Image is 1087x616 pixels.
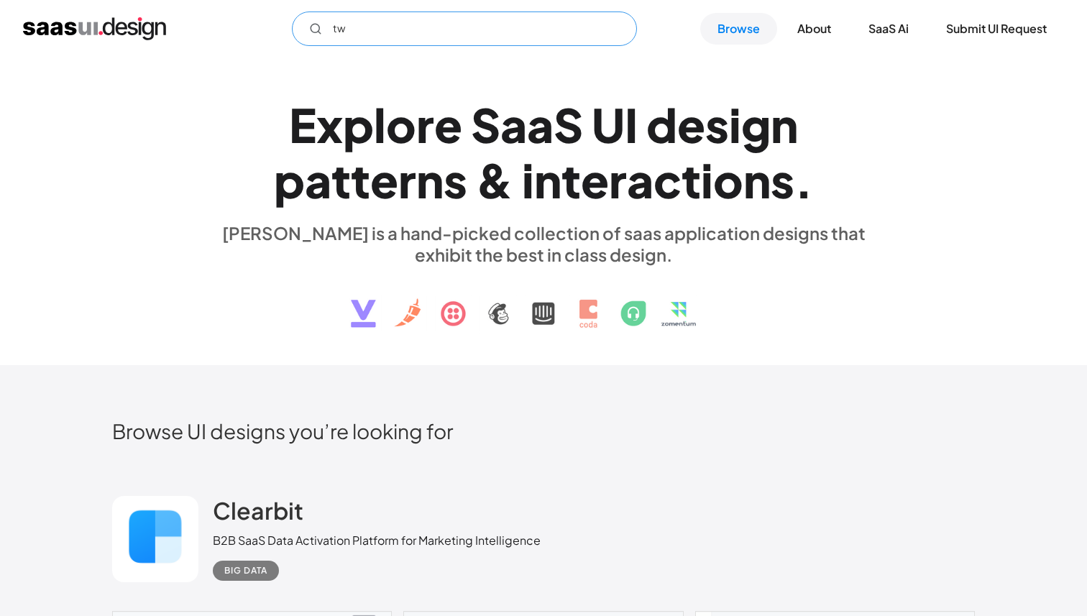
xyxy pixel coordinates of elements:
[374,97,386,152] div: l
[851,13,926,45] a: SaaS Ai
[274,152,305,208] div: p
[705,97,729,152] div: s
[713,152,743,208] div: o
[682,152,701,208] div: t
[534,152,561,208] div: n
[780,13,848,45] a: About
[213,496,303,525] h2: Clearbit
[625,97,638,152] div: I
[305,152,331,208] div: a
[554,97,583,152] div: S
[471,97,500,152] div: S
[289,97,316,152] div: E
[627,152,653,208] div: a
[23,17,166,40] a: home
[351,152,370,208] div: t
[434,97,462,152] div: e
[398,152,416,208] div: r
[476,152,513,208] div: &
[677,97,705,152] div: e
[522,152,534,208] div: i
[370,152,398,208] div: e
[224,562,267,579] div: Big Data
[343,97,374,152] div: p
[609,152,627,208] div: r
[929,13,1064,45] a: Submit UI Request
[771,97,798,152] div: n
[653,152,682,208] div: c
[326,265,761,340] img: text, icon, saas logo
[771,152,794,208] div: s
[292,12,637,46] form: Email Form
[701,152,713,208] div: i
[444,152,467,208] div: s
[213,222,874,265] div: [PERSON_NAME] is a hand-picked collection of saas application designs that exhibit the best in cl...
[700,13,777,45] a: Browse
[729,97,741,152] div: i
[386,97,416,152] div: o
[646,97,677,152] div: d
[292,12,637,46] input: Search UI designs you're looking for...
[581,152,609,208] div: e
[213,496,303,532] a: Clearbit
[213,532,541,549] div: B2B SaaS Data Activation Platform for Marketing Intelligence
[331,152,351,208] div: t
[741,97,771,152] div: g
[794,152,813,208] div: .
[416,97,434,152] div: r
[213,97,874,208] h1: Explore SaaS UI design patterns & interactions.
[561,152,581,208] div: t
[112,418,975,443] h2: Browse UI designs you’re looking for
[592,97,625,152] div: U
[500,97,527,152] div: a
[316,97,343,152] div: x
[527,97,554,152] div: a
[416,152,444,208] div: n
[743,152,771,208] div: n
